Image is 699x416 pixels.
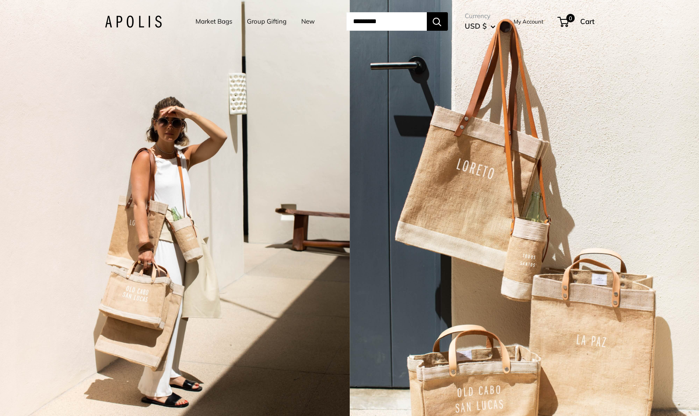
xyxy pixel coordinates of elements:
a: Market Bags [196,16,232,27]
span: 0 [566,14,574,22]
span: USD $ [465,21,487,30]
button: Search [427,12,448,31]
span: Currency [465,10,495,22]
button: USD $ [465,19,495,33]
a: 0 Cart [558,15,595,28]
input: Search... [346,12,427,31]
a: New [301,16,315,27]
img: Apolis [105,16,162,28]
a: My Account [514,16,544,27]
a: Group Gifting [247,16,287,27]
span: Cart [580,17,595,26]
